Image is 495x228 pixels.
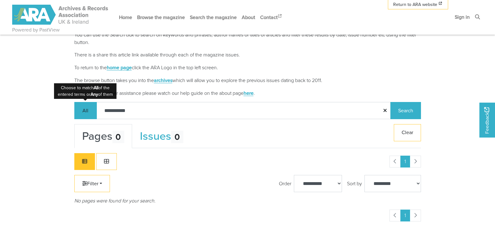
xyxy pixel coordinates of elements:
a: Filter [74,175,110,192]
a: Would you like to provide feedback? [479,103,495,138]
span: Return to ARA website [393,1,437,8]
label: Order [279,180,291,187]
span: Goto page 1 [400,210,410,221]
a: About [239,9,258,26]
p: To return to the click the ARA Logo in the top left screen. [74,64,421,71]
p: The browse button takes you into the which will allow you to explore the previous issues dating b... [74,76,421,84]
a: Search the magazine [187,9,239,26]
p: You can use the Search box to search on keywords and phrases, author names or titles of articles ... [74,31,421,46]
button: Search [390,102,421,119]
strong: Any [91,91,98,97]
a: Home [116,9,135,26]
a: here [244,90,254,96]
li: Previous page [389,156,401,167]
a: Browse the magazine [135,9,187,26]
div: Choose to match of the entered terms or of them [54,83,116,99]
div: Issues [140,129,183,143]
span: 0 [171,131,183,143]
nav: pagination [387,210,421,221]
em: No pages were found for your search. [74,197,156,204]
a: Contact [258,9,285,26]
a: ARA - ARC Magazine | Powered by PastView logo [12,1,109,28]
li: Previous page [389,210,401,221]
a: Sign in [452,9,472,25]
strong: All [94,85,98,91]
button: Clear [394,124,421,141]
a: home page [107,64,132,71]
p: There is a share this article link available through each of the magazine issues. [74,51,421,59]
a: archives [154,77,172,84]
a: Powered by PastView [12,26,60,34]
p: If you require further assistance please watch our help guide on the about page . [74,89,421,97]
span: Goto page 1 [400,156,410,167]
span: 0 [112,131,125,143]
nav: pagination [387,156,421,167]
label: Sort by [347,180,362,187]
div: Pages [82,129,125,143]
span: Feedback [483,107,491,133]
input: Enter one or more search terms... [97,102,391,119]
img: ARA - ARC Magazine | Powered by PastView [12,5,109,25]
button: All [74,102,97,119]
